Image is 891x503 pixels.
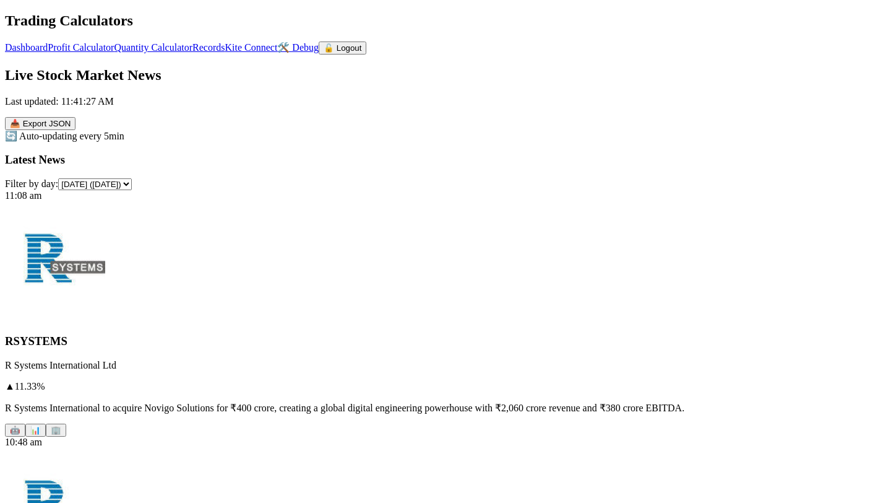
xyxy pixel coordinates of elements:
[5,381,15,391] span: ▲
[5,335,886,348] h3: RSYSTEMS
[5,67,886,84] h2: Live Stock Market News
[5,12,886,29] h1: Trading Calculators
[25,424,46,437] button: 📊
[319,42,366,55] button: 🔓 Logout
[5,360,886,371] p: R Systems International Ltd
[5,402,886,414] p: R Systems International to acquire Novigo Solutions for ₹400 crore, creating a global digital eng...
[114,42,192,53] a: Quantity Calculator
[5,131,124,141] span: 🔄 Auto-updating every 5min
[46,424,66,437] button: 🏢
[5,153,886,167] h3: Latest News
[5,190,41,201] span: 11:08 am
[277,42,319,53] a: 🛠️ Debug
[5,42,48,53] a: Dashboard
[5,437,42,447] span: 10:48 am
[225,42,277,53] a: Kite Connect
[5,424,25,437] button: 🤖
[5,381,886,392] div: 11.33 %
[5,96,886,107] p: Last updated: 11:41:27 AM
[5,117,75,130] button: 📥 Export JSON
[192,42,225,53] a: Records
[5,201,124,320] img: R Systems International Ltd
[5,178,58,189] label: Filter by day:
[48,42,114,53] a: Profit Calculator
